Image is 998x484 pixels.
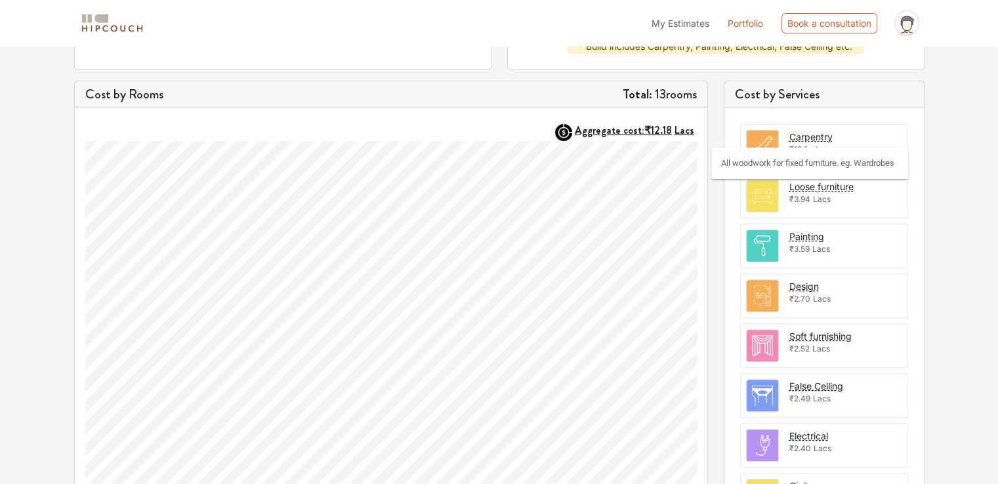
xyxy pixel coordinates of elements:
img: room.svg [747,280,778,312]
img: room.svg [747,430,778,461]
button: Carpentry [789,130,833,144]
span: ₹2.52 [789,344,810,353]
img: room.svg [747,230,778,262]
span: ₹3.59 [789,244,810,254]
h5: Cost by Rooms [85,87,163,102]
button: Electrical [789,429,828,443]
span: Lacs [812,344,830,353]
strong: Aggregate cost: [575,123,694,138]
h5: 13 rooms [623,87,697,102]
span: ₹2.40 [789,443,811,453]
div: Book a consultation [781,13,877,33]
span: ₹2.70 [789,294,810,304]
span: Lacs [814,443,831,453]
span: ₹3.94 [789,194,810,204]
span: Lacs [813,393,831,403]
button: Aggregate cost:₹12.18Lacs [575,124,697,136]
span: ₹2.49 [789,393,810,403]
span: Lacs [813,294,831,304]
span: ₹12.18 [644,123,672,138]
button: False Ceiling [789,379,843,393]
button: Design [789,279,819,293]
button: Painting [789,230,824,243]
div: * Build includes Carpentry, Painting, Electrical, False Ceiling etc. [568,39,863,54]
div: All woodwork for fixed furniture. eg. Wardrobes [721,157,898,169]
img: room.svg [747,180,778,212]
span: logo-horizontal.svg [79,9,145,38]
img: AggregateIcon [555,124,572,141]
img: room.svg [747,330,778,361]
strong: Total: [623,85,652,104]
span: Lacs [812,244,830,254]
span: Lacs [813,194,831,204]
h5: Cost by Services [735,87,913,102]
img: room.svg [747,380,778,411]
span: Lacs [675,123,694,138]
a: Portfolio [728,16,763,30]
span: My Estimates [652,18,709,29]
img: room.svg [747,131,778,162]
button: Soft furnishing [789,329,852,343]
img: logo-horizontal.svg [79,12,145,35]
